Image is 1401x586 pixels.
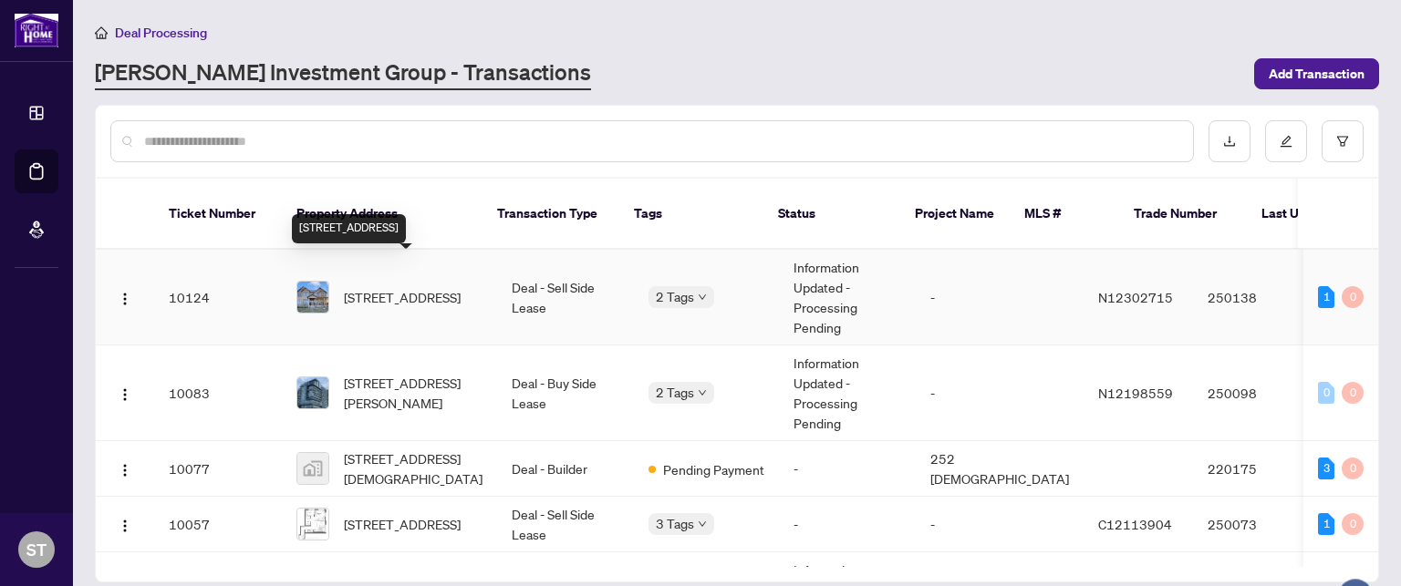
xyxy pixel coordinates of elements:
[1098,516,1172,532] span: C12113904
[1010,179,1119,250] th: MLS #
[497,441,634,497] td: Deal - Builder
[1193,250,1321,345] td: 250138
[110,283,140,312] button: Logo
[1318,457,1334,479] div: 3
[115,25,207,41] span: Deal Processing
[1209,120,1251,162] button: download
[656,382,694,403] span: 2 Tags
[1098,289,1173,305] span: N12302715
[1342,286,1364,308] div: 0
[95,57,591,90] a: [PERSON_NAME] Investment Group - Transactions
[1280,135,1292,148] span: edit
[1318,382,1334,404] div: 0
[297,509,328,540] img: thumbnail-img
[110,378,140,407] button: Logo
[497,250,634,345] td: Deal - Sell Side Lease
[15,14,58,47] img: logo
[1119,179,1247,250] th: Trade Number
[900,179,1010,250] th: Project Name
[110,454,140,483] button: Logo
[118,387,132,402] img: Logo
[1318,286,1334,308] div: 1
[1193,497,1321,552] td: 250073
[1342,457,1364,479] div: 0
[1269,59,1365,88] span: Add Transaction
[916,250,1084,345] td: -
[154,345,282,441] td: 10083
[344,448,483,488] span: [STREET_ADDRESS][DEMOGRAPHIC_DATA]
[656,286,694,307] span: 2 Tags
[297,377,328,408] img: thumbnail-img
[344,287,461,307] span: [STREET_ADDRESS]
[1342,513,1364,535] div: 0
[154,441,282,497] td: 10077
[916,345,1084,441] td: -
[297,453,328,484] img: thumbnail-img
[282,179,483,250] th: Property Address
[698,293,707,302] span: down
[497,497,634,552] td: Deal - Sell Side Lease
[292,214,406,243] div: [STREET_ADDRESS]
[497,345,634,441] td: Deal - Buy Side Lease
[698,388,707,397] span: down
[154,179,282,250] th: Ticket Number
[344,373,483,413] span: [STREET_ADDRESS][PERSON_NAME]
[110,509,140,539] button: Logo
[663,459,764,479] span: Pending Payment
[154,250,282,345] td: 10124
[698,519,707,529] span: down
[779,497,916,552] td: -
[95,26,108,39] span: home
[1254,58,1379,89] button: Add Transaction
[1193,441,1321,497] td: 220175
[26,537,47,562] span: ST
[1265,120,1307,162] button: edit
[1098,385,1173,401] span: N12198559
[118,463,132,478] img: Logo
[1223,135,1236,148] span: download
[297,282,328,313] img: thumbnail-img
[763,179,900,250] th: Status
[1328,522,1383,577] button: Open asap
[118,519,132,533] img: Logo
[1342,382,1364,404] div: 0
[1193,345,1321,441] td: 250098
[779,250,916,345] td: Information Updated - Processing Pending
[154,497,282,552] td: 10057
[118,292,132,306] img: Logo
[1336,135,1349,148] span: filter
[1247,179,1384,250] th: Last Updated By
[344,514,461,534] span: [STREET_ADDRESS]
[483,179,619,250] th: Transaction Type
[916,497,1084,552] td: -
[779,441,916,497] td: -
[1318,513,1334,535] div: 1
[619,179,763,250] th: Tags
[916,441,1084,497] td: 252 [DEMOGRAPHIC_DATA]
[779,345,916,441] td: Information Updated - Processing Pending
[656,513,694,534] span: 3 Tags
[1322,120,1364,162] button: filter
